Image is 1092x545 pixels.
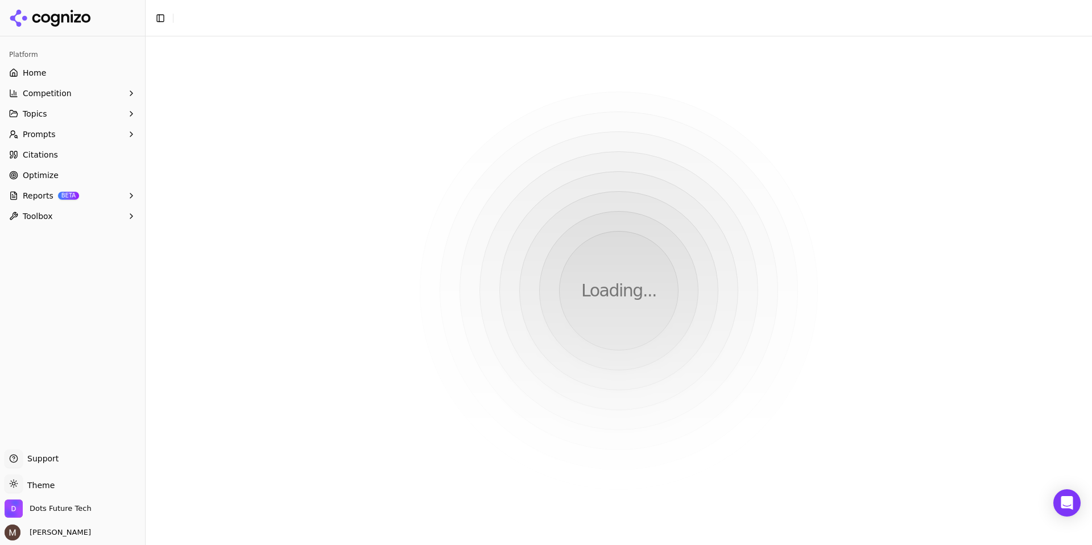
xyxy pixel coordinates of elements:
button: Topics [5,105,140,123]
span: Optimize [23,170,59,181]
button: Open organization switcher [5,499,92,518]
span: Home [23,67,46,79]
div: Platform [5,46,140,64]
span: Dots Future Tech [30,503,92,514]
button: Open user button [5,525,91,540]
button: ReportsBETA [5,187,140,205]
img: Dots Future Tech [5,499,23,518]
span: Theme [23,481,55,490]
p: Loading... [581,280,656,301]
span: Reports [23,190,53,201]
a: Optimize [5,166,140,184]
span: Citations [23,149,58,160]
span: Toolbox [23,210,53,222]
a: Citations [5,146,140,164]
span: Competition [23,88,72,99]
button: Prompts [5,125,140,143]
button: Toolbox [5,207,140,225]
span: [PERSON_NAME] [25,527,91,538]
button: Competition [5,84,140,102]
span: BETA [58,192,79,200]
img: Martyn Strydom [5,525,20,540]
span: Support [23,453,59,464]
span: Prompts [23,129,56,140]
div: Open Intercom Messenger [1053,489,1081,517]
span: Topics [23,108,47,119]
a: Home [5,64,140,82]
